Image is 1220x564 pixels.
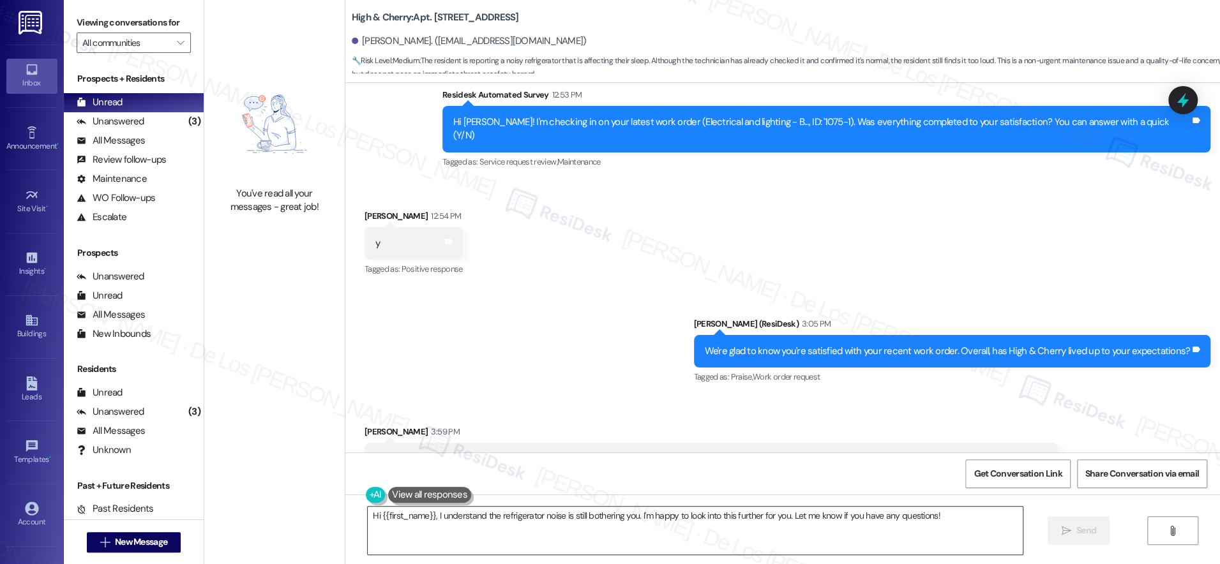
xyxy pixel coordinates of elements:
[100,537,110,547] i: 
[549,88,582,101] div: 12:53 PM
[6,184,57,219] a: Site Visit •
[1085,467,1199,480] span: Share Conversation via email
[77,191,155,205] div: WO Follow-ups
[557,156,601,167] span: Maintenance
[44,265,46,274] span: •
[115,535,167,549] span: New Message
[442,152,1210,171] div: Tagged as:
[218,68,331,181] img: empty-state
[77,443,131,457] div: Unknown
[479,156,557,167] span: Service request review ,
[77,424,145,438] div: All Messages
[442,88,1210,106] div: Residesk Automated Survey
[352,54,1220,82] span: : The resident is reporting a noisy refrigerator that is affecting their sleep. Although the tech...
[799,317,831,330] div: 3:05 PM
[694,317,1211,335] div: [PERSON_NAME] (ResiDesk)
[6,309,57,344] a: Buildings
[453,115,1190,143] div: Hi [PERSON_NAME]! I'm checking in on your latest work order (Electrical and lighting - B..., ID: ...
[365,260,463,278] div: Tagged as:
[177,38,184,48] i: 
[352,34,587,48] div: [PERSON_NAME]. ([EMAIL_ADDRESS][DOMAIN_NAME])
[77,308,145,322] div: All Messages
[352,56,419,66] strong: 🔧 Risk Level: Medium
[77,289,123,302] div: Unread
[6,498,57,532] a: Account
[730,371,752,382] span: Praise ,
[218,187,331,214] div: You've read all your messages - great job!
[1168,526,1177,536] i: 
[64,72,204,85] div: Prospects + Residents
[352,11,519,24] b: High & Cherry: Apt. [STREET_ADDRESS]
[402,263,463,274] span: Positive response
[705,345,1191,358] div: We're glad to know you're satisfied with your recent work order. Overall, has High & Cherry lived...
[77,386,123,399] div: Unread
[185,402,204,422] div: (3)
[77,134,145,147] div: All Messages
[6,373,57,407] a: Leads
[185,112,204,131] div: (3)
[77,502,154,516] div: Past Residents
[64,362,204,376] div: Residents
[82,33,170,53] input: All communities
[965,459,1070,488] button: Get Conversation Link
[428,209,461,223] div: 12:54 PM
[1061,526,1071,536] i: 
[77,172,147,186] div: Maintenance
[1077,459,1207,488] button: Share Conversation via email
[77,153,166,167] div: Review follow-ups
[1048,516,1110,545] button: Send
[49,453,51,462] span: •
[6,59,57,93] a: Inbox
[77,327,151,341] div: New Inbounds
[1076,524,1096,537] span: Send
[77,270,144,283] div: Unanswered
[375,452,1037,466] div: Refrigerator is noisy, affecting my sleeping, The technician checked and confirmed it's normal no...
[365,425,1058,443] div: [PERSON_NAME]
[974,467,1062,480] span: Get Conversation Link
[375,237,380,250] div: y
[753,371,820,382] span: Work order request
[64,246,204,260] div: Prospects
[368,507,1023,554] textarea: Hi {{first_name}}, I understand the refrigerator noise is still bothering you. I'm happy to look ...
[77,13,191,33] label: Viewing conversations for
[428,425,459,438] div: 3:59 PM
[6,247,57,281] a: Insights •
[87,532,181,553] button: New Message
[77,211,126,224] div: Escalate
[6,435,57,470] a: Templates •
[46,202,48,211] span: •
[57,140,59,149] span: •
[77,115,144,128] div: Unanswered
[365,209,463,227] div: [PERSON_NAME]
[19,11,45,34] img: ResiDesk Logo
[694,367,1211,386] div: Tagged as:
[64,479,204,493] div: Past + Future Residents
[77,405,144,419] div: Unanswered
[77,96,123,109] div: Unread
